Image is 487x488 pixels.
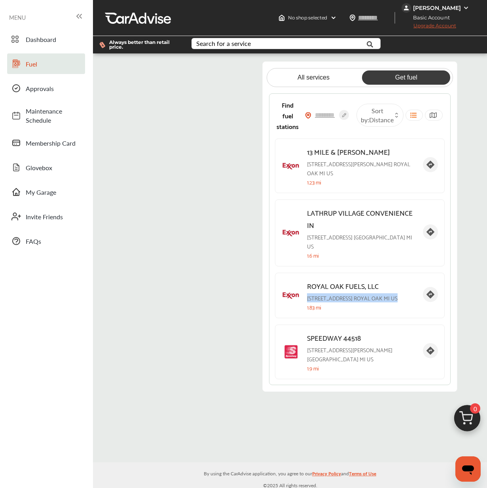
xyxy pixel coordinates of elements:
[7,157,85,178] a: Glovebox
[305,112,311,119] img: location_vector_orange.38f05af8.svg
[307,177,417,186] p: 1.23 mi
[282,342,301,361] img: speedway.png
[269,70,358,85] a: All services
[26,212,81,221] span: Invite Friends
[93,469,487,477] p: By using the CarAdvise application, you agree to our and
[369,115,394,124] span: Distance
[330,15,337,21] img: header-down-arrow.9dd2ce7d.svg
[307,331,417,344] p: SPEEDWAY 44518
[109,40,179,49] span: Always better than retail price.
[307,293,417,302] p: [STREET_ADDRESS] ROYAL OAK MI US
[307,363,417,372] p: 1.9 mi
[282,223,301,242] img: exxon.png
[26,59,81,68] span: Fuel
[402,23,456,32] span: Upgrade Account
[362,70,450,85] a: Get fuel
[99,42,105,48] img: dollor_label_vector.a70140d1.svg
[26,188,81,197] span: My Garage
[307,279,417,292] p: ROYAL OAK FUELS, LLC
[455,456,481,482] iframe: Button to launch messaging window
[307,232,417,251] p: [STREET_ADDRESS] [GEOGRAPHIC_DATA] MI US
[349,469,376,481] a: Terms of Use
[288,15,327,21] span: No shop selected
[196,40,251,47] div: Search for a service
[26,237,81,246] span: FAQs
[7,231,85,251] a: FAQs
[26,163,81,172] span: Glovebox
[413,4,461,11] div: [PERSON_NAME]
[277,99,299,131] span: Find fuel stations
[7,103,85,129] a: Maintenance Schedule
[307,345,417,363] p: [STREET_ADDRESS][PERSON_NAME] [GEOGRAPHIC_DATA] MI US
[307,251,417,260] p: 1.6 mi
[7,29,85,49] a: Dashboard
[282,156,301,175] img: exxon.png
[7,182,85,202] a: My Garage
[307,206,417,231] p: LATHRUP VILLAGE CONVENIENCE IN
[26,106,81,125] span: Maintenance Schedule
[9,14,26,21] span: MENU
[7,133,85,153] a: Membership Card
[279,15,285,21] img: header-home-logo.8d720a4f.svg
[463,5,469,11] img: WGsFRI8htEPBVLJbROoPRyZpYNWhNONpIPPETTm6eUC0GeLEiAAAAAElFTkSuQmCC
[361,106,394,124] span: Sort by :
[307,159,417,177] p: [STREET_ADDRESS][PERSON_NAME] ROYAL OAK MI US
[307,302,417,311] p: 1.83 mi
[7,53,85,74] a: Fuel
[349,15,356,21] img: location_vector.a44bc228.svg
[402,13,456,22] span: Basic Account
[307,145,417,158] p: 13 MILE & [PERSON_NAME]
[7,78,85,99] a: Approvals
[470,403,480,414] span: 0
[448,401,486,439] img: cart_icon.3d0951e8.svg
[312,469,341,481] a: Privacy Policy
[26,84,81,93] span: Approvals
[7,206,85,227] a: Invite Friends
[282,286,301,305] img: exxon.png
[402,3,411,13] img: jVpblrzwTbfkPYzPPzSLxeg0AAAAASUVORK5CYII=
[26,35,81,44] span: Dashboard
[26,139,81,148] span: Membership Card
